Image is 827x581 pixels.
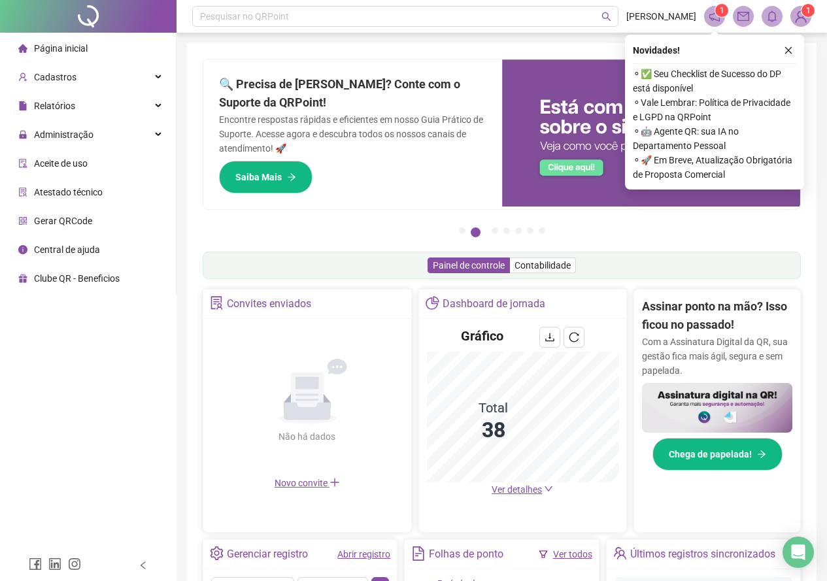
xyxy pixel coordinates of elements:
[34,101,75,111] span: Relatórios
[633,95,796,124] span: ⚬ Vale Lembrar: Política de Privacidade e LGPD na QRPoint
[18,159,27,168] span: audit
[247,429,367,444] div: Não há dados
[633,43,680,58] span: Novidades !
[34,273,120,284] span: Clube QR - Beneficios
[783,537,814,568] div: Open Intercom Messenger
[652,438,783,471] button: Chega de papelada!
[633,124,796,153] span: ⚬ 🤖 Agente QR: sua IA no Departamento Pessoal
[411,546,425,560] span: file-text
[642,335,792,378] p: Com a Assinatura Digital da QR, sua gestão fica mais ágil, segura e sem papelada.
[630,543,775,565] div: Últimos registros sincronizados
[791,7,811,26] img: 34092
[461,327,503,345] h4: Gráfico
[426,296,439,310] span: pie-chart
[34,158,88,169] span: Aceite de uso
[219,112,486,156] p: Encontre respostas rápidas e eficientes em nosso Guia Prático de Suporte. Acesse agora e descubra...
[227,293,311,315] div: Convites enviados
[18,274,27,283] span: gift
[613,546,627,560] span: team
[337,549,390,559] a: Abrir registro
[757,450,766,459] span: arrow-right
[669,447,752,461] span: Chega de papelada!
[18,245,27,254] span: info-circle
[633,153,796,182] span: ⚬ 🚀 Em Breve, Atualização Obrigatória de Proposta Comercial
[287,173,296,182] span: arrow-right
[503,227,510,234] button: 4
[459,227,465,234] button: 1
[515,227,522,234] button: 5
[737,10,749,22] span: mail
[784,46,793,55] span: close
[18,188,27,197] span: solution
[429,543,503,565] div: Folhas de ponto
[34,187,103,197] span: Atestado técnico
[18,101,27,110] span: file
[275,478,340,488] span: Novo convite
[68,557,81,571] span: instagram
[626,9,696,24] span: [PERSON_NAME]
[545,332,555,342] span: download
[471,227,481,237] button: 2
[34,244,100,255] span: Central de ajuda
[601,12,611,22] span: search
[433,260,505,271] span: Painel de controle
[34,216,92,226] span: Gerar QRCode
[502,59,801,207] img: banner%2F0cf4e1f0-cb71-40ef-aa93-44bd3d4ee559.png
[219,75,486,112] h2: 🔍 Precisa de [PERSON_NAME]? Conte com o Suporte da QRPoint!
[544,484,553,493] span: down
[235,170,282,184] span: Saiba Mais
[492,227,498,234] button: 3
[766,10,778,22] span: bell
[720,6,724,15] span: 1
[34,72,76,82] span: Cadastros
[18,44,27,53] span: home
[553,549,592,559] a: Ver todos
[48,557,61,571] span: linkedin
[633,67,796,95] span: ⚬ ✅ Seu Checklist de Sucesso do DP está disponível
[642,297,792,335] h2: Assinar ponto na mão? Isso ficou no passado!
[492,484,553,495] a: Ver detalhes down
[802,4,815,17] sup: Atualize o seu contato no menu Meus Dados
[34,129,93,140] span: Administração
[709,10,720,22] span: notification
[139,561,148,570] span: left
[18,216,27,225] span: qrcode
[443,293,545,315] div: Dashboard de jornada
[527,227,533,234] button: 6
[642,383,792,433] img: banner%2F02c71560-61a6-44d4-94b9-c8ab97240462.png
[219,161,312,193] button: Saiba Mais
[227,543,308,565] div: Gerenciar registro
[18,130,27,139] span: lock
[210,546,224,560] span: setting
[539,227,545,234] button: 7
[18,73,27,82] span: user-add
[715,4,728,17] sup: 1
[492,484,542,495] span: Ver detalhes
[210,296,224,310] span: solution
[29,557,42,571] span: facebook
[34,43,88,54] span: Página inicial
[806,6,811,15] span: 1
[329,477,340,488] span: plus
[569,332,579,342] span: reload
[539,550,548,559] span: filter
[515,260,571,271] span: Contabilidade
